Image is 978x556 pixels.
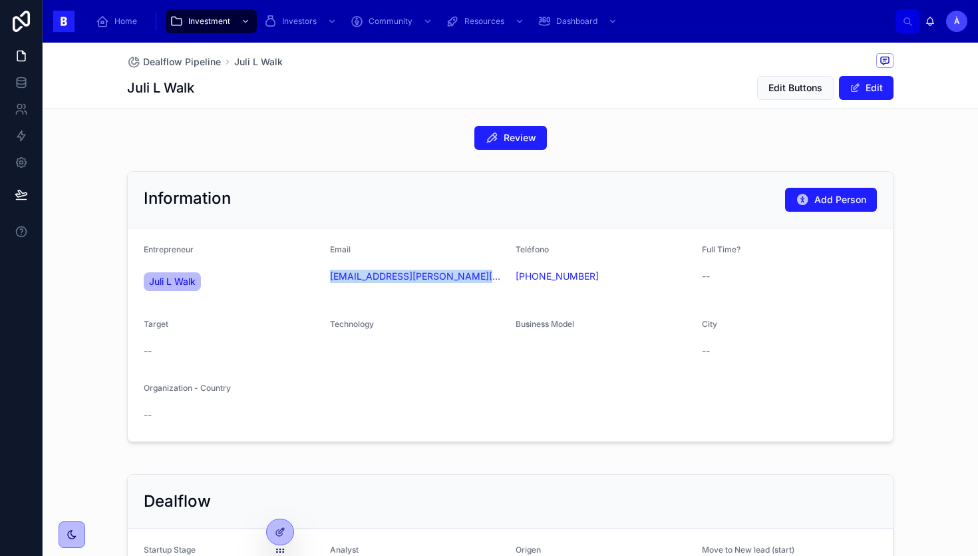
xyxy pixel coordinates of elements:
[516,270,599,283] a: [PHONE_NUMBER]
[346,9,439,33] a: Community
[464,16,504,27] span: Resources
[144,408,152,421] span: --
[330,319,374,329] span: Technology
[166,9,257,33] a: Investment
[954,16,960,27] span: À
[504,131,536,144] span: Review
[474,126,547,150] button: Review
[53,11,75,32] img: App logo
[330,270,506,283] a: [EMAIL_ADDRESS][PERSON_NAME][DOMAIN_NAME]
[144,344,152,358] span: --
[814,193,866,206] span: Add Person
[149,275,196,288] span: Juli L Walk
[369,16,412,27] span: Community
[143,55,221,69] span: Dealflow Pipeline
[114,16,137,27] span: Home
[144,491,211,512] h2: Dealflow
[516,545,541,555] span: Origen
[516,319,574,329] span: Business Model
[234,55,283,69] a: Juli L Walk
[144,188,231,209] h2: Information
[127,79,194,97] h1: Juli L Walk
[768,81,822,95] span: Edit Buttons
[702,545,794,555] span: Move to New lead (start)
[839,76,894,100] button: Edit
[144,319,168,329] span: Target
[516,244,549,254] span: Teléfono
[785,188,877,212] button: Add Person
[144,383,231,393] span: Organization - Country
[330,244,351,254] span: Email
[702,244,740,254] span: Full Time?
[85,7,896,36] div: scrollable content
[702,344,710,358] span: --
[188,16,230,27] span: Investment
[330,545,359,555] span: Analyst
[144,272,201,291] a: Juli L Walk
[702,270,710,283] span: --
[144,545,196,555] span: Startup Stage
[92,9,146,33] a: Home
[757,76,834,100] button: Edit Buttons
[556,16,597,27] span: Dashboard
[259,9,343,33] a: Investors
[702,319,717,329] span: City
[534,9,624,33] a: Dashboard
[127,55,221,69] a: Dealflow Pipeline
[442,9,531,33] a: Resources
[282,16,317,27] span: Investors
[144,244,194,254] span: Entrepreneur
